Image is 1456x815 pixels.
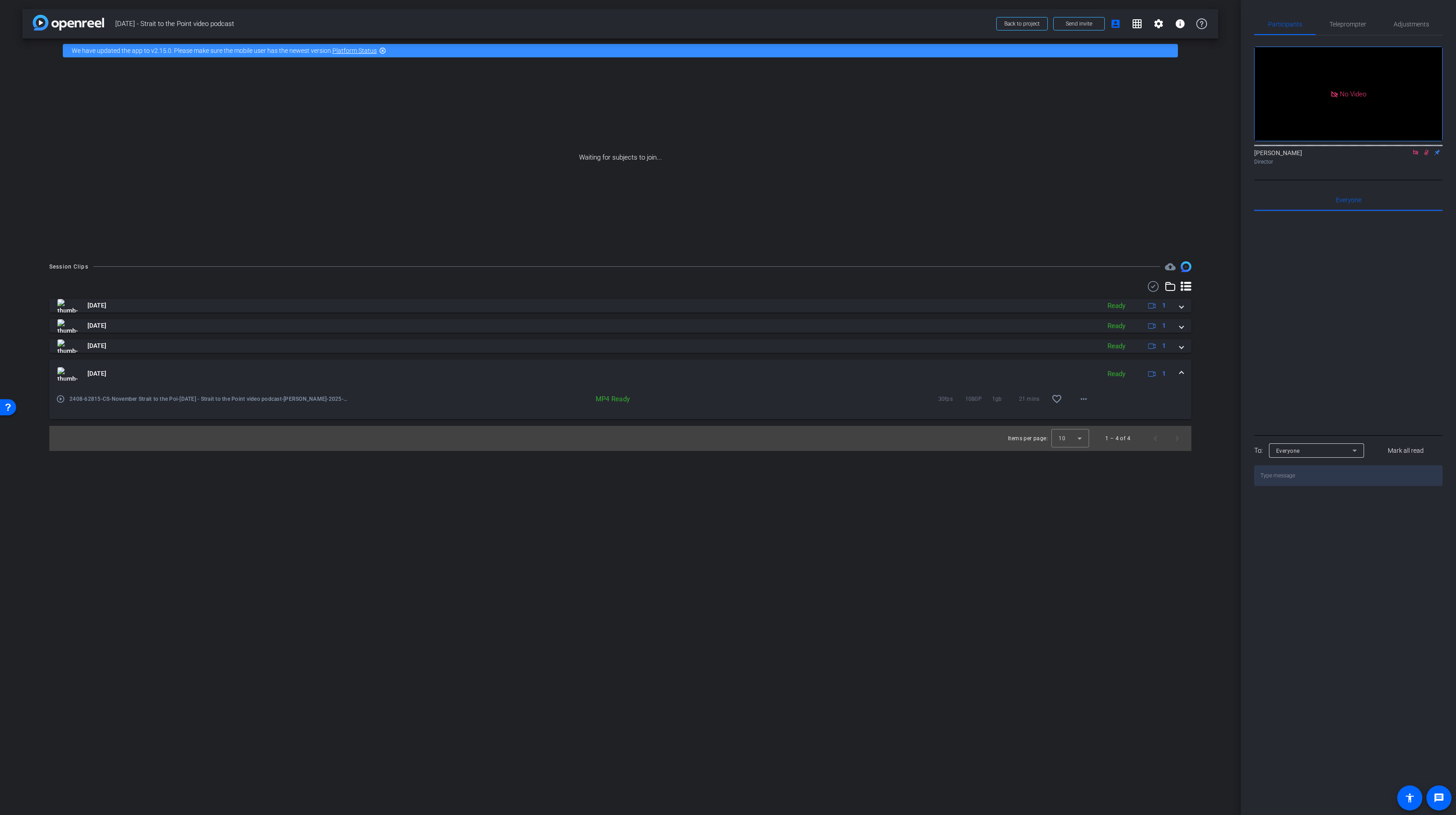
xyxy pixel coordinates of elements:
span: [DATE] - Strait to the Point video podcast [115,15,991,33]
mat-icon: play_circle_outline [56,394,65,403]
img: app-logo [33,15,104,30]
div: We have updated the app to v2.15.0. Please make sure the mobile user has the newest version. [63,44,1178,57]
span: No Video [1340,90,1366,98]
span: 2408-62815-CS-November Strait to the Poi-[DATE] - Strait to the Point video podcast-[PERSON_NAME]... [70,394,349,403]
div: Ready [1103,341,1130,351]
img: thumb-nail [57,367,78,381]
mat-icon: favorite_border [1051,394,1062,404]
span: 1 [1162,321,1166,330]
mat-expansion-panel-header: thumb-nail[DATE]Ready1 [49,339,1191,353]
span: 1 [1162,301,1166,310]
span: 21 mins [1019,394,1046,403]
span: Everyone [1336,197,1361,203]
span: [DATE] [87,301,106,310]
span: 1 [1162,341,1166,351]
a: Platform Status [332,47,377,54]
span: [DATE] [87,321,106,330]
mat-icon: message [1434,793,1444,803]
button: Previous page [1145,428,1166,449]
span: Teleprompter [1330,21,1366,27]
mat-expansion-panel-header: thumb-nail[DATE]Ready1 [49,319,1191,333]
span: Send invite [1066,20,1092,27]
mat-icon: account_box [1110,18,1121,29]
div: MP4 Ready [503,394,634,403]
span: 1080P [965,394,992,403]
div: Session Clips [49,262,88,271]
div: thumb-nail[DATE]Ready1 [49,388,1191,419]
div: Ready [1103,301,1130,311]
span: [DATE] [87,369,106,378]
div: 1 – 4 of 4 [1105,434,1130,443]
div: Ready [1103,369,1130,379]
img: Session clips [1181,261,1191,272]
img: thumb-nail [57,319,78,333]
button: Back to project [996,17,1048,30]
mat-icon: more_horiz [1078,394,1089,404]
button: Send invite [1053,17,1105,30]
button: Mark all read [1369,442,1443,459]
span: Adjustments [1394,21,1429,27]
mat-icon: grid_on [1132,18,1142,29]
div: [PERSON_NAME] [1254,148,1443,166]
img: thumb-nail [57,299,78,312]
img: thumb-nail [57,339,78,353]
span: Everyone [1276,448,1300,454]
span: [DATE] [87,341,106,351]
mat-icon: cloud_upload [1165,261,1176,272]
div: Waiting for subjects to join... [22,63,1218,252]
span: Mark all read [1388,446,1424,455]
div: Items per page: [1008,434,1048,443]
mat-icon: info [1175,18,1186,29]
div: Director [1254,158,1443,166]
span: 30fps [938,394,965,403]
button: Next page [1166,428,1188,449]
span: Destinations for your clips [1165,261,1176,272]
span: 1gb [992,394,1019,403]
span: Participants [1268,21,1302,27]
mat-expansion-panel-header: thumb-nail[DATE]Ready1 [49,360,1191,388]
mat-icon: accessibility [1404,793,1415,803]
span: 1 [1162,369,1166,378]
span: Back to project [1004,21,1040,27]
mat-icon: settings [1153,18,1164,29]
div: Ready [1103,321,1130,331]
mat-icon: highlight_off [379,47,386,54]
div: To: [1254,446,1263,456]
mat-expansion-panel-header: thumb-nail[DATE]Ready1 [49,299,1191,312]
